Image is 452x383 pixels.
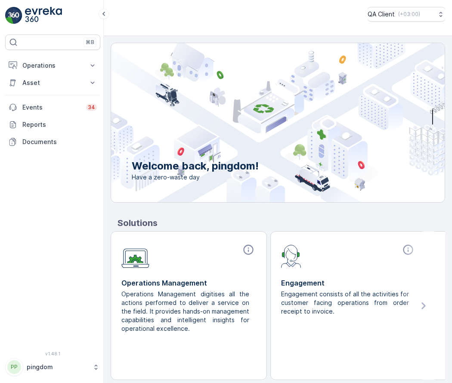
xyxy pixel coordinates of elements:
span: v 1.48.1 [5,351,100,356]
p: Welcome back, pingdom! [132,159,259,173]
p: Asset [22,78,83,87]
img: module-icon [281,244,301,268]
a: Reports [5,116,100,133]
button: Asset [5,74,100,91]
p: pingdom [27,363,88,371]
p: QA Client [368,10,395,19]
p: Operations Management [121,278,256,288]
img: logo_light-DOdMpM7g.png [25,7,62,24]
a: Documents [5,133,100,151]
p: Operations Management digitises all the actions performed to deliver a service on the field. It p... [121,290,249,333]
p: 34 [88,104,95,111]
img: logo [5,7,22,24]
img: city illustration [72,43,445,202]
p: Operations [22,61,83,70]
div: PP [7,360,21,374]
button: QA Client(+03:00) [368,7,445,22]
span: Have a zero-waste day [132,173,259,182]
p: Events [22,103,81,112]
p: ⌘B [86,39,94,46]
a: Events34 [5,99,100,116]
p: ( +03:00 ) [398,11,420,18]
button: PPpingdom [5,358,100,376]
p: Engagement consists of all the activities for customer facing operations from order receipt to in... [281,290,409,316]
img: module-icon [121,244,149,268]
p: Reports [22,120,97,129]
p: Engagement [281,278,416,288]
p: Documents [22,138,97,146]
p: Solutions [118,217,445,229]
button: Operations [5,57,100,74]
